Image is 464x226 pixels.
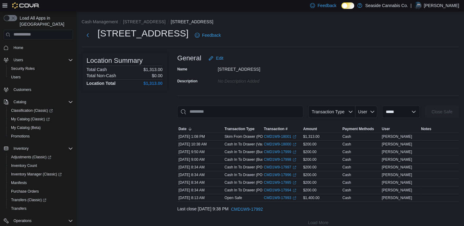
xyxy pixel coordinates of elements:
span: Manifests [9,179,73,186]
span: $1,313.00 [303,134,319,139]
div: Last close [DATE] 9:38 PM [177,203,459,215]
span: Users [9,73,73,81]
button: Inventory Count [6,161,75,170]
button: Operations [1,217,75,225]
span: Classification (Classic) [11,108,53,113]
p: Cash In To Drawer (POS Drawer 4) [224,165,282,170]
button: Customers [1,85,75,94]
span: Security Roles [11,66,35,71]
button: Transaction Type [223,125,263,133]
span: Operations [13,218,32,223]
span: My Catalog (Beta) [11,125,41,130]
input: Dark Mode [341,2,354,9]
button: [STREET_ADDRESS] [123,19,165,24]
button: Next [82,29,94,41]
span: Transfers [9,205,73,212]
button: Transaction Type [308,106,355,118]
p: $0.00 [152,73,163,78]
svg: External link [293,173,296,177]
span: Classification (Classic) [9,107,73,114]
span: [PERSON_NAME] [382,134,412,139]
span: Customers [11,86,73,93]
a: Feedback [192,29,223,41]
button: Manifests [6,179,75,187]
span: Inventory Count [11,163,37,168]
span: Operations [11,217,73,224]
button: Catalog [1,98,75,106]
p: Cash In To Drawer (Vault Drawer) [224,142,279,147]
p: Seaside Cannabis Co. [365,2,408,9]
button: Date [177,125,223,133]
span: My Catalog (Classic) [9,115,73,123]
a: CMD1W9-17996External link [264,172,296,177]
p: Cash In To Drawer (POS Drawer 3) [224,172,282,177]
span: Promotions [11,134,30,139]
span: Inventory Count [9,162,73,169]
button: My Catalog (Beta) [6,123,75,132]
button: Cash Management [82,19,118,24]
span: $1,400.00 [303,195,319,200]
div: Cash [342,165,351,170]
span: Promotions [9,133,73,140]
div: [DATE] 1:08 PM [177,133,223,140]
span: Transaction # [264,126,287,131]
span: Purchase Orders [9,188,73,195]
div: [DATE] 9:00 AM [177,156,223,163]
a: CMD1W9-17993External link [264,195,296,200]
span: My Catalog (Beta) [9,124,73,131]
div: [DATE] 8:34 AM [177,186,223,194]
a: Transfers (Classic) [9,196,49,204]
a: Security Roles [9,65,37,72]
button: Inventory [1,144,75,153]
button: CMD1W9-17992 [228,203,265,215]
div: [DATE] 10:38 AM [177,141,223,148]
a: CMD1W9-17998External link [264,157,296,162]
div: Cash [342,157,351,162]
span: $200.00 [303,165,316,170]
span: $200.00 [303,188,316,193]
span: Inventory [13,146,29,151]
a: Purchase Orders [9,188,41,195]
span: [PERSON_NAME] [382,149,412,154]
span: Load All Apps in [GEOGRAPHIC_DATA] [17,15,73,27]
div: Cash [342,134,351,139]
label: Description [177,79,197,84]
button: Catalog [11,98,29,106]
button: Close Safe [425,106,459,118]
input: This is a search bar. As you type, the results lower in the page will automatically filter. [177,106,303,118]
button: User [381,125,420,133]
p: Cash In To Drawer (POS Drawer 1) [224,188,282,193]
h4: Location Total [86,81,116,86]
span: My Catalog (Classic) [11,117,50,122]
div: Cash [342,195,351,200]
span: CMD1W9-17992 [231,206,263,212]
span: [PERSON_NAME] [382,188,412,193]
a: My Catalog (Beta) [9,124,43,131]
p: Cash In To Drawer (POS Drawer 2) [224,180,282,185]
a: Transfers [9,205,29,212]
span: Transfers (Classic) [11,198,46,202]
span: Home [11,44,73,51]
div: [DATE] 8:34 AM [177,179,223,186]
svg: External link [293,135,296,139]
button: Amount [302,125,341,133]
span: Payment Methods [342,126,374,131]
span: Transfers [11,206,26,211]
button: Inventory [11,145,31,152]
svg: External link [293,189,296,192]
button: Notes [420,125,459,133]
p: [PERSON_NAME] [424,2,459,9]
span: Purchase Orders [11,189,39,194]
button: Transfers [6,204,75,213]
span: Edit [216,55,223,61]
span: $200.00 [303,172,316,177]
span: Home [13,45,23,50]
h3: General [177,55,201,62]
span: [PERSON_NAME] [382,180,412,185]
a: Inventory Manager (Classic) [6,170,75,179]
a: Promotions [9,133,32,140]
p: $1,313.00 [144,67,163,72]
button: Security Roles [6,64,75,73]
div: Ryan Friend [414,2,421,9]
svg: External link [293,166,296,169]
